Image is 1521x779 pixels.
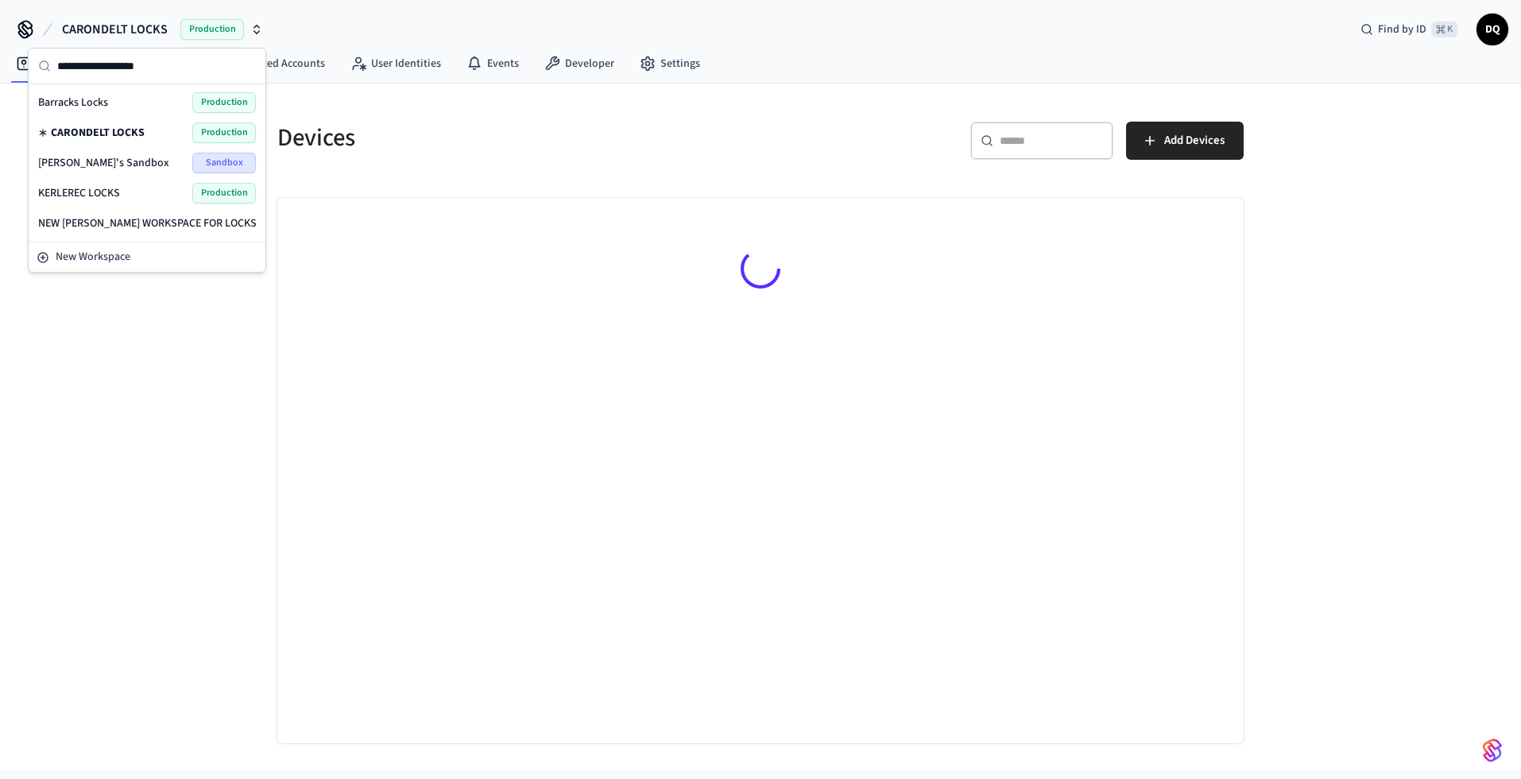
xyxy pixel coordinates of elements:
span: Add Devices [1164,130,1225,151]
button: Add Devices [1126,122,1244,160]
span: CARONDELT LOCKS [51,125,145,141]
span: New Workspace [56,249,130,265]
a: Devices [3,49,86,78]
span: Production [180,19,244,40]
a: Developer [532,49,627,78]
div: Suggestions [29,84,265,242]
span: [PERSON_NAME]'s Sandbox [38,155,169,171]
span: KERLEREC LOCKS [38,185,120,201]
a: Settings [627,49,713,78]
span: Find by ID [1378,21,1426,37]
span: Production [192,183,256,203]
span: Production [192,92,256,113]
span: Sandbox [192,153,256,173]
span: CARONDELT LOCKS [62,20,168,39]
a: User Identities [338,49,454,78]
h5: Devices [277,122,751,154]
div: Find by ID⌘ K [1348,15,1470,44]
button: New Workspace [30,244,264,270]
span: ⌘ K [1431,21,1457,37]
button: DQ [1476,14,1508,45]
img: SeamLogoGradient.69752ec5.svg [1483,738,1502,763]
span: Barracks Locks [38,95,108,110]
span: Production [192,122,256,143]
a: Events [454,49,532,78]
span: DQ [1478,15,1507,44]
span: NEW [PERSON_NAME] WORKSPACE FOR LOCKS [38,215,257,231]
